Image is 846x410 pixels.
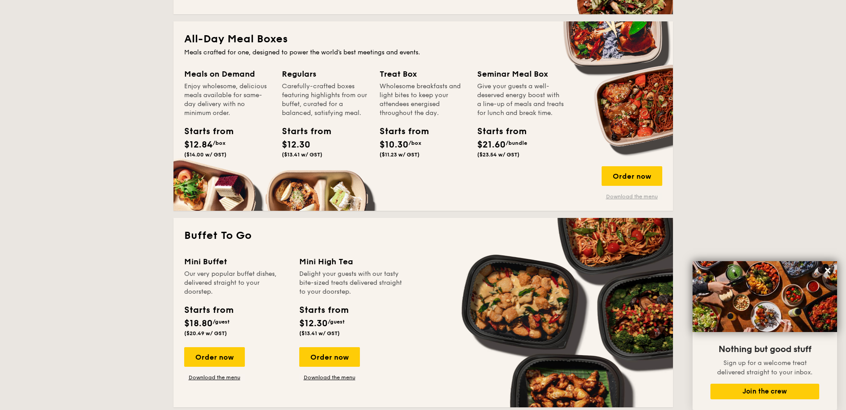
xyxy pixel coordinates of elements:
div: Give your guests a well-deserved energy boost with a line-up of meals and treats for lunch and br... [477,82,564,118]
span: $10.30 [380,139,409,150]
div: Seminar Meal Box [477,68,564,80]
div: Enjoy wholesome, delicious meals available for same-day delivery with no minimum order. [184,82,271,118]
div: Starts from [184,125,224,138]
span: $12.30 [299,318,328,329]
div: Our very popular buffet dishes, delivered straight to your doorstep. [184,270,289,296]
div: Order now [602,166,662,186]
a: Download the menu [184,374,245,381]
span: $21.60 [477,139,506,150]
div: Mini Buffet [184,255,289,268]
button: Join the crew [710,384,819,399]
span: /box [213,140,226,146]
span: ($14.00 w/ GST) [184,152,227,158]
div: Regulars [282,68,369,80]
div: Starts from [184,303,233,317]
div: Wholesome breakfasts and light bites to keep your attendees energised throughout the day. [380,82,466,118]
span: ($11.23 w/ GST) [380,152,420,158]
button: Close [821,263,835,278]
span: $18.80 [184,318,213,329]
a: Download the menu [299,374,360,381]
h2: All-Day Meal Boxes [184,32,662,46]
div: Starts from [477,125,517,138]
div: Starts from [282,125,322,138]
div: Order now [184,347,245,367]
div: Order now [299,347,360,367]
div: Delight your guests with our tasty bite-sized treats delivered straight to your doorstep. [299,270,404,296]
span: $12.84 [184,139,213,150]
div: Carefully-crafted boxes featuring highlights from our buffet, curated for a balanced, satisfying ... [282,82,369,118]
span: /guest [213,319,230,325]
span: Nothing but good stuff [718,344,811,355]
div: Mini High Tea [299,255,404,268]
a: Download the menu [602,193,662,200]
span: ($13.41 w/ GST) [299,330,340,336]
span: /guest [328,319,345,325]
span: ($20.49 w/ GST) [184,330,227,336]
div: Meals on Demand [184,68,271,80]
div: Treat Box [380,68,466,80]
img: DSC07876-Edit02-Large.jpeg [693,261,837,332]
div: Starts from [299,303,348,317]
span: /bundle [506,140,527,146]
div: Starts from [380,125,420,138]
span: $12.30 [282,139,310,150]
span: /box [409,140,421,146]
div: Meals crafted for one, designed to power the world's best meetings and events. [184,48,662,57]
span: Sign up for a welcome treat delivered straight to your inbox. [717,359,813,376]
span: ($23.54 w/ GST) [477,152,520,158]
span: ($13.41 w/ GST) [282,152,322,158]
h2: Buffet To Go [184,229,662,243]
